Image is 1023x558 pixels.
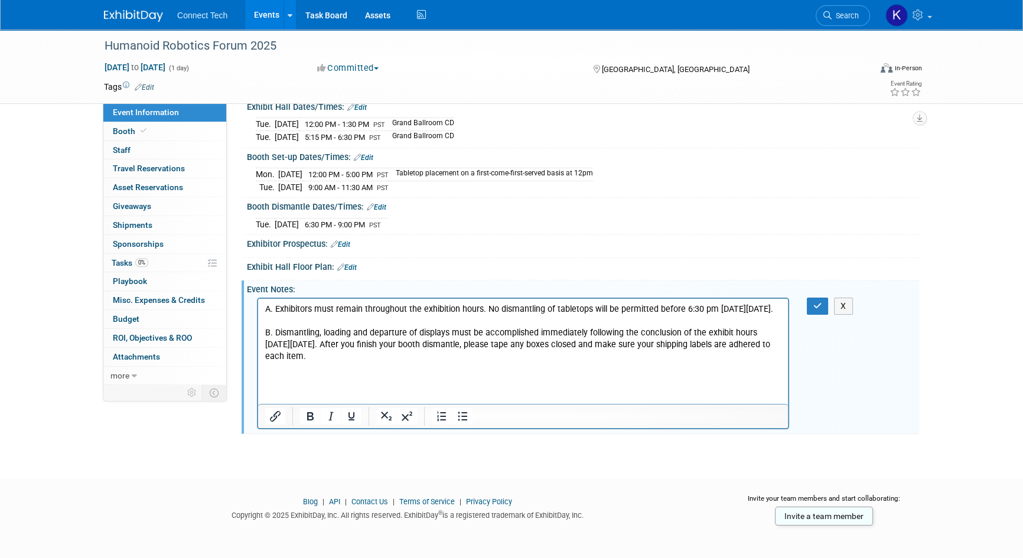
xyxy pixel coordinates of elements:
span: Giveaways [113,201,151,211]
td: Toggle Event Tabs [203,385,227,400]
td: Mon. [256,168,278,181]
span: | [457,497,464,506]
div: Exhibit Hall Floor Plan: [247,258,919,273]
button: Bold [300,408,320,425]
a: Edit [331,240,350,249]
span: Travel Reservations [113,164,185,173]
button: Superscript [397,408,417,425]
a: Edit [367,203,386,211]
td: Tue. [256,181,278,193]
td: [DATE] [278,181,302,193]
img: ExhibitDay [104,10,163,22]
div: Humanoid Robotics Forum 2025 [100,35,852,57]
div: Invite your team members and start collaborating: [729,494,920,511]
a: Asset Reservations [103,178,226,197]
div: Exhibitor Prospectus: [247,235,919,250]
button: X [834,298,853,315]
img: Kara Price [885,4,908,27]
span: Tasks [112,258,148,267]
span: Misc. Expenses & Credits [113,295,205,305]
a: Shipments [103,216,226,234]
button: Committed [313,62,383,74]
a: Search [816,5,870,26]
span: [GEOGRAPHIC_DATA], [GEOGRAPHIC_DATA] [601,65,749,74]
span: Playbook [113,276,147,286]
span: PST [373,121,385,129]
span: 12:00 PM - 5:00 PM [308,170,373,179]
div: Event Notes: [247,280,919,295]
span: ROI, Objectives & ROO [113,333,192,342]
iframe: Rich Text Area [258,299,788,404]
span: Shipments [113,220,152,230]
span: 12:00 PM - 1:30 PM [305,120,369,129]
td: Tue. [256,218,275,230]
span: Connect Tech [177,11,227,20]
a: Blog [303,497,318,506]
a: Attachments [103,348,226,366]
button: Numbered list [432,408,452,425]
div: Booth Set-up Dates/Times: [247,148,919,164]
td: Tags [104,81,154,93]
a: Edit [135,83,154,92]
a: Staff [103,141,226,159]
span: Event Information [113,107,179,117]
span: PST [377,184,389,192]
a: Contact Us [351,497,388,506]
a: Edit [337,263,357,272]
span: Staff [113,145,131,155]
a: Giveaways [103,197,226,216]
button: Subscript [376,408,396,425]
button: Bullet list [452,408,473,425]
div: Exhibit Hall Dates/Times: [247,98,919,113]
div: Event Rating [890,81,921,87]
span: (1 day) [168,64,189,72]
i: Booth reservation complete [141,128,146,134]
a: Privacy Policy [466,497,512,506]
sup: ® [438,510,442,516]
td: Tue. [256,131,275,143]
div: Copyright © 2025 ExhibitDay, Inc. All rights reserved. ExhibitDay is a registered trademark of Ex... [104,507,711,521]
a: Tasks0% [103,254,226,272]
td: [DATE] [278,168,302,181]
img: Format-Inperson.png [881,63,892,73]
a: Event Information [103,103,226,122]
span: PST [369,134,381,142]
span: PST [369,221,381,229]
td: Tue. [256,118,275,131]
span: more [110,371,129,380]
span: 0% [135,258,148,267]
span: [DATE] [DATE] [104,62,166,73]
td: [DATE] [275,118,299,131]
div: Event Format [800,61,922,79]
span: Attachments [113,352,160,361]
a: Sponsorships [103,235,226,253]
div: In-Person [894,64,922,73]
span: | [320,497,327,506]
a: ROI, Objectives & ROO [103,329,226,347]
button: Italic [321,408,341,425]
span: Sponsorships [113,239,164,249]
span: 9:00 AM - 11:30 AM [308,183,373,192]
span: | [342,497,350,506]
span: to [129,63,141,72]
a: Budget [103,310,226,328]
span: Budget [113,314,139,324]
a: Terms of Service [399,497,455,506]
td: [DATE] [275,131,299,143]
a: more [103,367,226,385]
span: Asset Reservations [113,182,183,192]
span: 6:30 PM - 9:00 PM [305,220,365,229]
div: Booth Dismantle Dates/Times: [247,198,919,213]
td: Tabletop placement on a first-come-first-served basis at 12pm [389,168,593,181]
a: Misc. Expenses & Credits [103,291,226,309]
span: 5:15 PM - 6:30 PM [305,133,365,142]
span: PST [377,171,389,179]
a: Edit [347,103,367,112]
td: [DATE] [275,218,299,230]
td: Grand Ballroom CD [385,118,454,131]
a: API [329,497,340,506]
a: Travel Reservations [103,159,226,178]
a: Booth [103,122,226,141]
